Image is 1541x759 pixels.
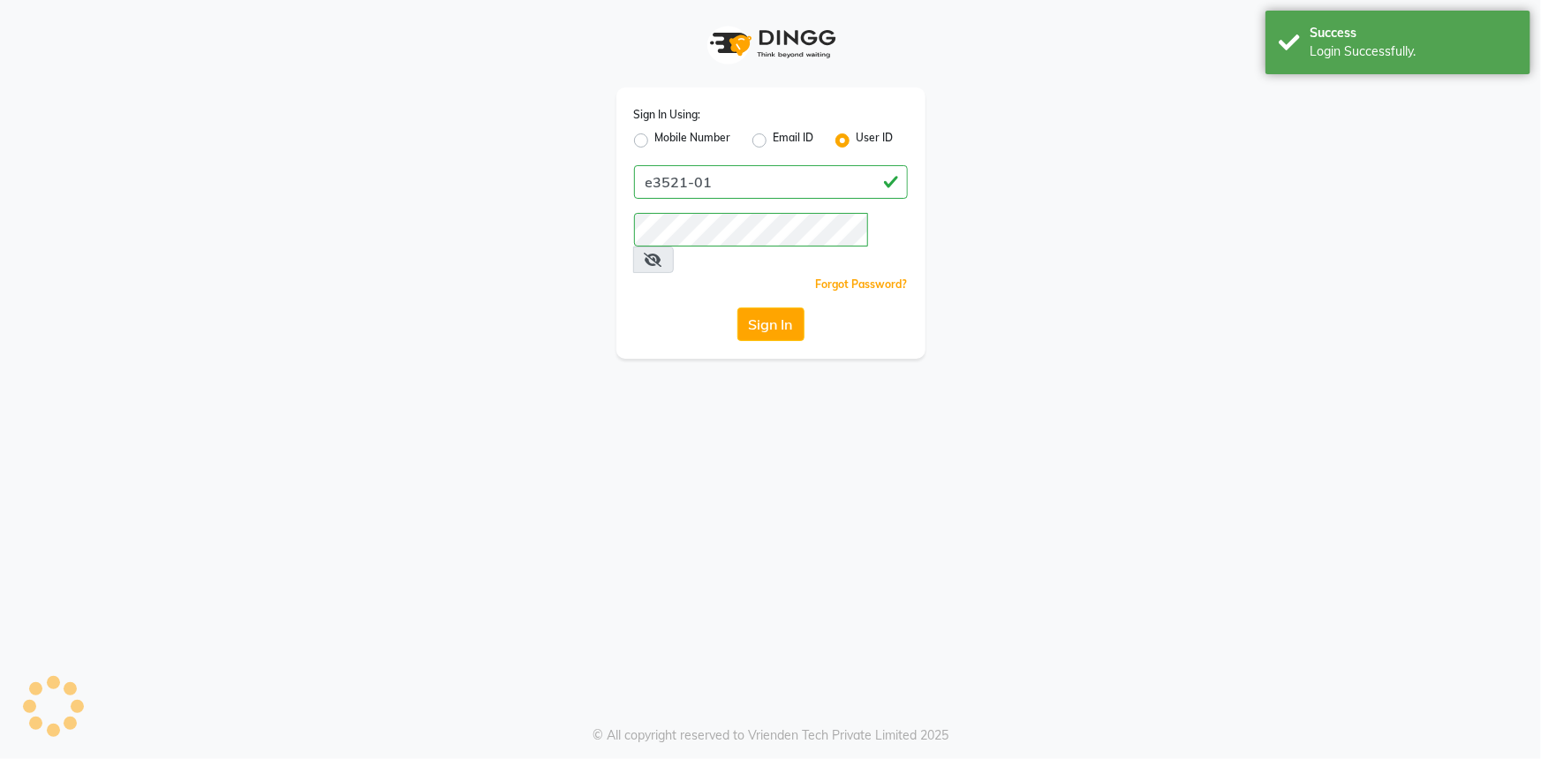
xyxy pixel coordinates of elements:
a: Forgot Password? [816,277,908,291]
input: Username [634,213,868,247]
div: Success [1310,24,1517,42]
input: Username [634,165,908,199]
img: logo1.svg [700,18,842,70]
div: Login Successfully. [1310,42,1517,61]
label: Sign In Using: [634,107,701,123]
label: Email ID [774,130,814,151]
label: User ID [857,130,894,151]
label: Mobile Number [655,130,731,151]
button: Sign In [737,307,804,341]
